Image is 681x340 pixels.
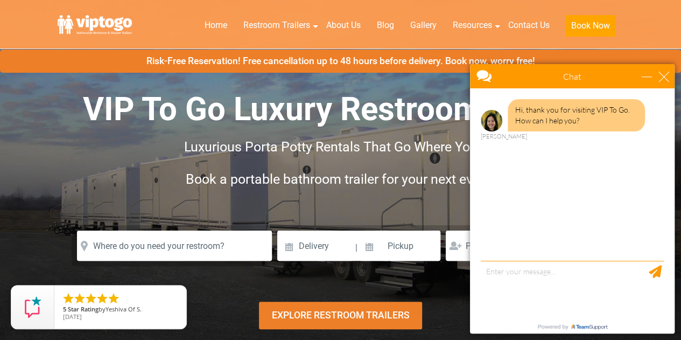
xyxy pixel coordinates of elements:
a: Restroom Trailers [235,13,318,37]
li:  [96,292,109,305]
img: Review Rating [22,296,44,318]
span: [DATE] [63,313,82,321]
li:  [73,292,86,305]
span: by [63,306,178,314]
a: Gallery [402,13,445,37]
a: Home [196,13,235,37]
li:  [107,292,120,305]
a: About Us [318,13,369,37]
span: Yeshiva Of S. [106,305,142,313]
span: Star Rating [68,305,99,313]
span: Luxurious Porta Potty Rentals That Go Where You Go [184,139,497,155]
span: Book a portable bathroom trailer for your next event. [186,171,495,187]
span: VIP To Go Luxury Restroom Trailers [83,90,599,128]
input: Pickup [359,231,441,261]
a: Resources [445,13,500,37]
li:  [85,292,97,305]
a: Blog [369,13,402,37]
span: 5 [63,305,66,313]
input: Persons [446,231,525,261]
button: Book Now [566,15,615,37]
a: Contact Us [500,13,558,37]
a: Book Now [558,13,623,43]
input: Delivery [277,231,354,261]
input: Where do you need your restroom? [77,231,272,261]
span: | [355,231,357,265]
iframe: Live Chat Box [464,58,681,340]
li:  [62,292,75,305]
div: Explore Restroom Trailers [259,302,423,329]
